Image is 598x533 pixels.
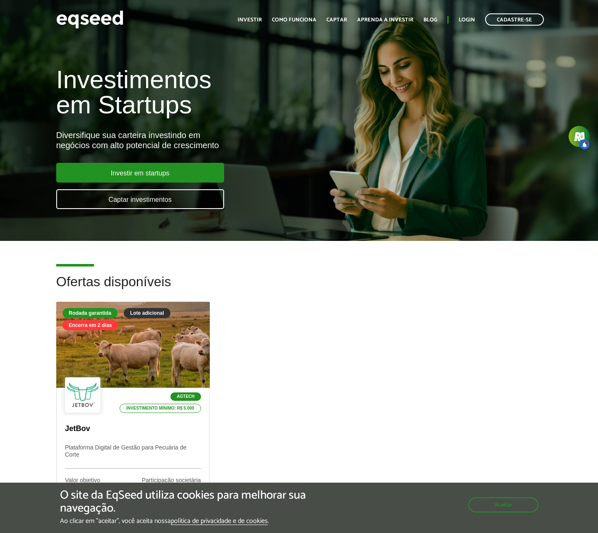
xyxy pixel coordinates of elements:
a: política de privacidade e de cookies [171,518,268,525]
img: EqSeed [56,8,123,31]
h1: Investimentos em Startups [56,67,343,118]
a: Cadastre-se [485,13,544,26]
a: Aprenda a investir [357,17,413,23]
a: Investir em startups [56,163,224,183]
a: Como funciona [272,17,316,23]
div: Rodada garantida [63,308,118,318]
div: Participação societária [142,477,201,483]
a: Captar investimentos [56,189,224,209]
h2: Ofertas disponíveis [56,274,542,302]
h5: O site da EqSeed utiliza cookies para melhorar sua navegação. [60,489,347,515]
a: Captar [326,17,347,23]
div: Diversifique sua carteira investindo em negócios com alto potencial de crescimento [56,130,343,150]
div: Valor objetivo [65,477,105,483]
p: Ao clicar em "aceitar", você aceita nossa . [60,517,347,525]
a: Login [459,17,475,23]
div: Lote adicional [124,308,170,318]
p: Agtech [170,392,201,401]
div: Encerra em 2 dias [63,320,118,330]
a: Blog [423,17,437,23]
a: Investir [238,17,262,23]
button: Aceitar [468,497,538,512]
p: Plataforma Digital de Gestão para Pecuária de Corte [65,444,201,469]
p: JetBov [65,424,201,434]
p: Investimento mínimo: R$ 5.000 [120,404,201,413]
a: Rodada garantida Lote adicional Encerra em 2 dias Agtech Investimento mínimo: R$ 5.000 JetBov Pla... [56,302,210,523]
